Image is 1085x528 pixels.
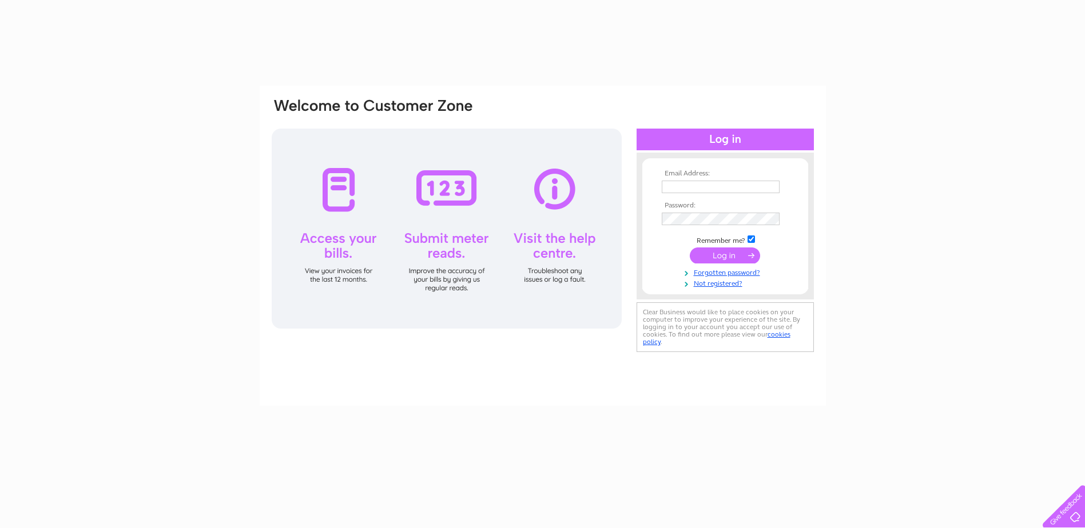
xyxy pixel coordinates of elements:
[662,266,792,277] a: Forgotten password?
[659,234,792,245] td: Remember me?
[659,170,792,178] th: Email Address:
[659,202,792,210] th: Password:
[690,247,760,263] input: Submit
[637,302,814,352] div: Clear Business would like to place cookies on your computer to improve your experience of the sit...
[662,277,792,288] a: Not registered?
[643,330,790,346] a: cookies policy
